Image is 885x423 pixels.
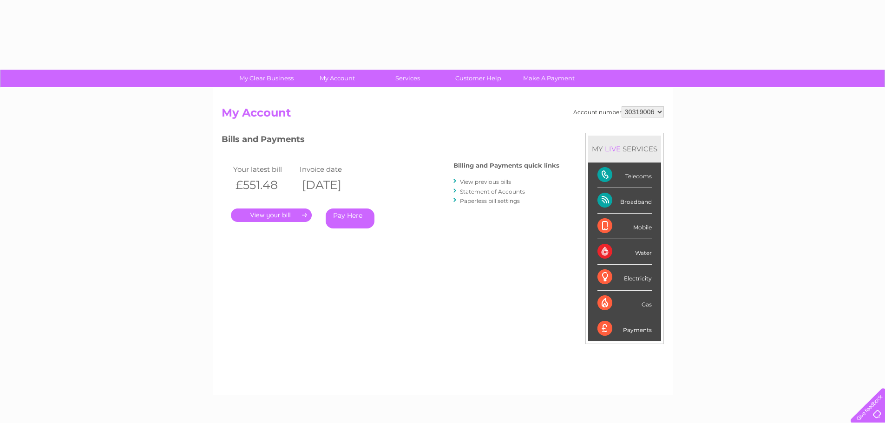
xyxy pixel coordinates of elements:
a: Statement of Accounts [460,188,525,195]
div: Water [597,239,652,265]
h4: Billing and Payments quick links [453,162,559,169]
div: Telecoms [597,163,652,188]
div: MY SERVICES [588,136,661,162]
div: Broadband [597,188,652,214]
h3: Bills and Payments [222,133,559,149]
td: Your latest bill [231,163,298,176]
th: [DATE] [297,176,364,195]
div: Account number [573,106,664,117]
a: Make A Payment [511,70,587,87]
h2: My Account [222,106,664,124]
a: Customer Help [440,70,517,87]
div: Payments [597,316,652,341]
th: £551.48 [231,176,298,195]
td: Invoice date [297,163,364,176]
a: Paperless bill settings [460,197,520,204]
a: My Clear Business [228,70,305,87]
div: Electricity [597,265,652,290]
a: My Account [299,70,375,87]
a: View previous bills [460,178,511,185]
div: Gas [597,291,652,316]
a: . [231,208,312,222]
a: Services [369,70,446,87]
a: Pay Here [326,208,374,228]
div: Mobile [597,214,652,239]
div: LIVE [603,144,623,153]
